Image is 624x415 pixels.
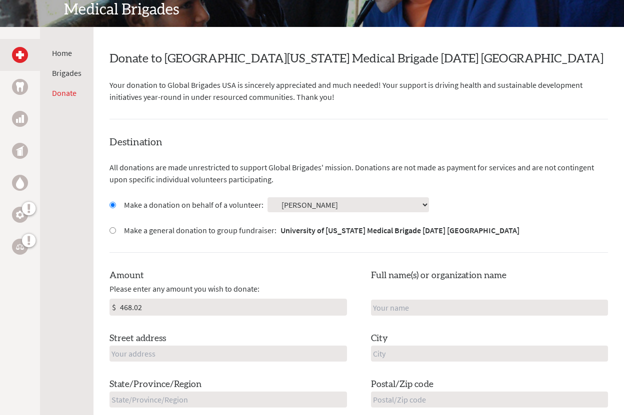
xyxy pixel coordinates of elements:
[16,115,24,123] img: Business
[109,378,201,392] label: State/Province/Region
[12,175,28,191] a: Water
[16,146,24,156] img: Public Health
[109,283,259,295] span: Please enter any amount you wish to donate:
[52,87,81,99] li: Donate
[109,79,608,103] p: Your donation to Global Brigades USA is sincerely appreciated and much needed! Your support is dr...
[64,1,560,19] h2: Medical Brigades
[124,199,263,211] label: Make a donation on behalf of a volunteer:
[371,346,608,362] input: City
[52,48,72,58] a: Home
[280,225,519,235] strong: University of [US_STATE] Medical Brigade [DATE] [GEOGRAPHIC_DATA]
[371,269,506,283] label: Full name(s) or organization name
[109,346,347,362] input: Your address
[16,244,24,250] img: Legal Empowerment
[371,392,608,408] input: Postal/Zip code
[12,47,28,63] a: Medical
[12,143,28,159] a: Public Health
[109,51,608,67] h2: Donate to [GEOGRAPHIC_DATA][US_STATE] Medical Brigade [DATE] [GEOGRAPHIC_DATA]
[118,299,346,315] input: Enter Amount
[371,300,608,316] input: Your name
[371,378,433,392] label: Postal/Zip code
[52,47,81,59] li: Home
[109,135,608,149] h4: Destination
[52,67,81,79] li: Brigades
[124,224,519,236] label: Make a general donation to group fundraiser:
[12,207,28,223] a: Engineering
[109,269,144,283] label: Amount
[52,68,81,78] a: Brigades
[12,239,28,255] a: Legal Empowerment
[109,161,608,185] p: All donations are made unrestricted to support Global Brigades' mission. Donations are not made a...
[109,332,166,346] label: Street address
[371,332,388,346] label: City
[16,177,24,188] img: Water
[110,299,118,315] div: $
[16,51,24,59] img: Medical
[52,88,76,98] a: Donate
[12,111,28,127] a: Business
[16,82,24,91] img: Dental
[16,211,24,219] img: Engineering
[12,79,28,95] a: Dental
[109,392,347,408] input: State/Province/Region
